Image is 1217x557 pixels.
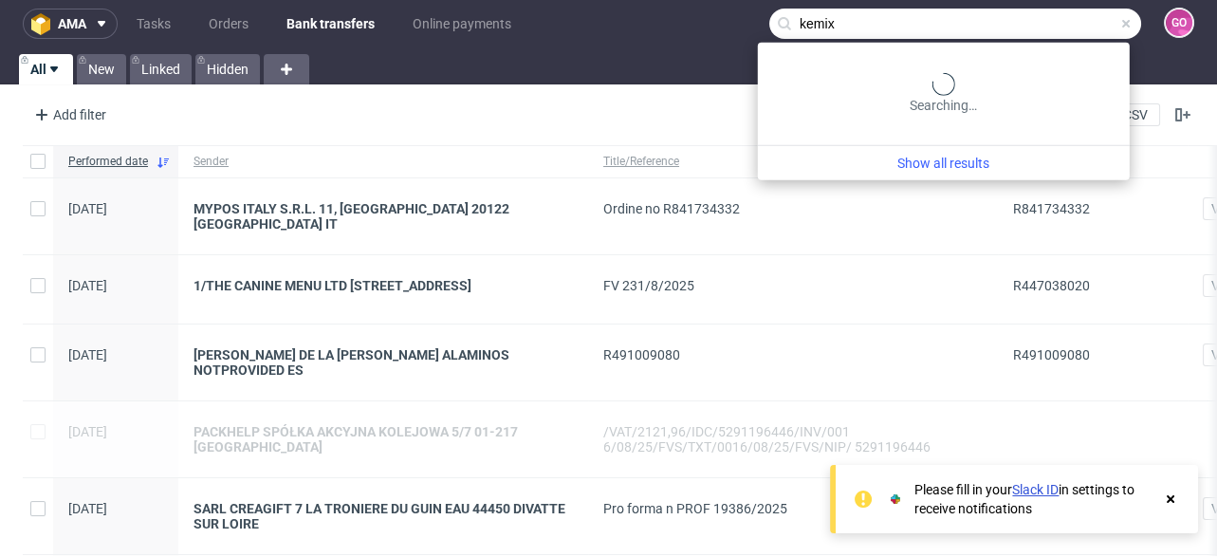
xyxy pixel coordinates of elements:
a: SARL CREAGIFT 7 LA TRONIERE DU GUIN EAU 44450 DIVATTE SUR LOIRE [194,501,573,531]
div: Pro forma n PROF 19386/2025 [603,501,983,516]
span: ama [58,17,86,30]
a: 1/THE CANINE MENU LTD [STREET_ADDRESS] [194,278,573,293]
a: Linked [130,54,192,84]
span: [DATE] [68,278,107,293]
a: PACKHELP SPÓŁKA AKCYJNA KOLEJOWA 5/7 01-217 [GEOGRAPHIC_DATA] [194,424,573,455]
a: Bank transfers [275,9,386,39]
div: Ordine no R841734332 [603,201,983,216]
div: Add filter [27,100,110,130]
a: MYPOS ITALY S.R.L. 11, [GEOGRAPHIC_DATA] 20122 [GEOGRAPHIC_DATA] IT [194,201,573,232]
div: R491009080 [603,347,983,362]
a: Slack ID [1012,482,1059,497]
span: R491009080 [1013,347,1090,362]
span: R841734332 [1013,201,1090,216]
span: [DATE] [68,347,107,362]
div: Please fill in your in settings to receive notifications [914,480,1152,518]
span: [DATE] [68,201,107,216]
span: Performed date [68,154,148,170]
span: [DATE] [68,501,107,516]
a: Online payments [401,9,523,39]
figcaption: GO [1166,9,1192,36]
div: FV 231/8/2025 [603,278,983,293]
a: Show all results [765,154,1122,173]
a: Orders [197,9,260,39]
button: ama [23,9,118,39]
span: [DATE] [68,424,107,439]
span: Sender [194,154,573,170]
div: /VAT/2121,96/IDC/5291196446/INV/001 6/08/25/FVS/TXT/0016/08/25/FVS/NIP/ 5291196446 [603,424,983,455]
a: [PERSON_NAME] DE LA [PERSON_NAME] ALAMINOS NOTPROVIDED ES [194,347,573,378]
a: Hidden [195,54,260,84]
a: Tasks [125,9,182,39]
img: logo [31,13,58,35]
span: Title/Reference [603,154,983,170]
img: Slack [886,490,905,509]
span: R447038020 [1013,278,1090,293]
a: New [77,54,126,84]
div: Searching… [765,73,1122,115]
a: All [19,54,73,84]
